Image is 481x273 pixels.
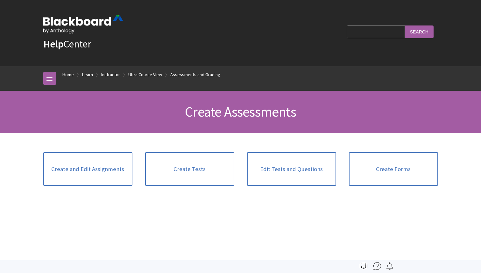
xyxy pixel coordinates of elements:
[128,71,162,79] a: Ultra Course View
[349,152,438,186] a: Create Forms
[82,71,93,79] a: Learn
[247,152,336,186] a: Edit Tests and Questions
[43,152,132,186] a: Create and Edit Assignments
[386,262,393,270] img: Follow this page
[145,152,234,186] a: Create Tests
[373,262,381,270] img: More help
[43,38,63,50] strong: Help
[360,262,367,270] img: Print
[185,103,296,120] span: Create Assessments
[170,71,220,79] a: Assessments and Grading
[101,71,120,79] a: Instructor
[43,38,91,50] a: HelpCenter
[43,15,123,33] img: Blackboard by Anthology
[62,71,74,79] a: Home
[405,25,434,38] input: Search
